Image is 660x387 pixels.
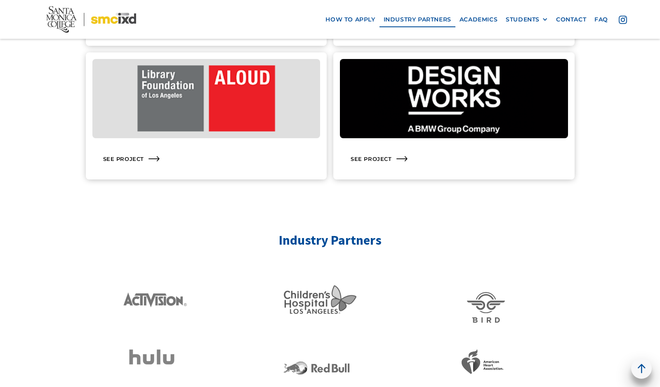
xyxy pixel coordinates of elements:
[379,12,455,27] a: industry partners
[86,52,327,179] a: See Project
[552,12,590,27] a: contact
[631,358,652,379] a: back to top
[506,16,548,23] div: STUDENTS
[590,12,612,27] a: faq
[103,155,144,163] div: See Project
[351,155,392,163] div: See Project
[455,12,502,27] a: Academics
[46,6,136,33] img: Santa Monica College - SMC IxD logo
[321,12,379,27] a: how to apply
[506,16,540,23] div: STUDENTS
[279,232,382,248] h3: Industry Partners
[619,16,627,24] img: icon - instagram
[333,52,575,179] a: See Project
